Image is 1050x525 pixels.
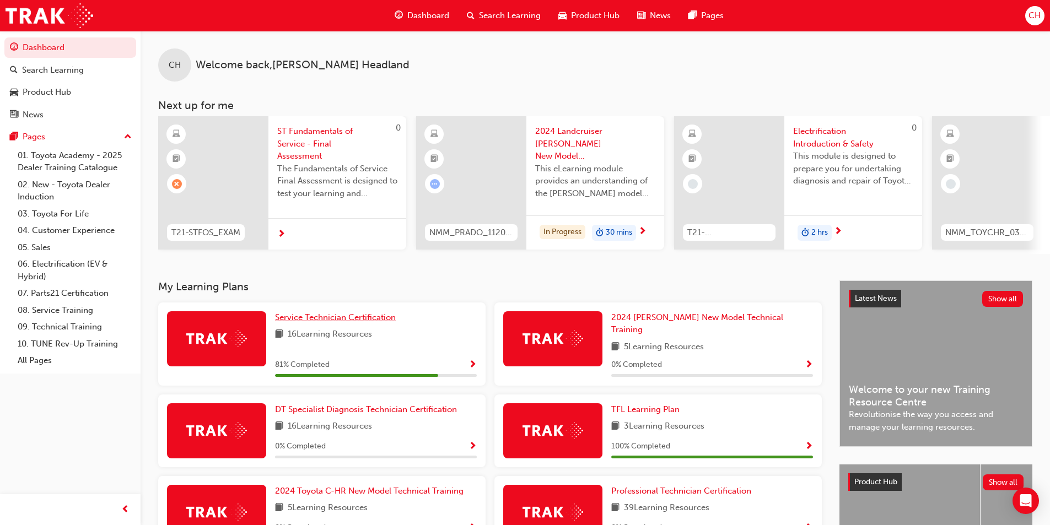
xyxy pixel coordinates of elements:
[469,358,477,372] button: Show Progress
[171,226,240,239] span: T21-STFOS_EXAM
[275,311,400,324] a: Service Technician Certification
[945,226,1029,239] span: NMM_TOYCHR_032024_MODULE_1
[23,109,44,121] div: News
[13,147,136,176] a: 01. Toyota Academy - 2025 Dealer Training Catalogue
[983,474,1024,490] button: Show all
[277,163,397,200] span: The Fundamentals of Service Final Assessment is designed to test your learning and understanding ...
[23,86,71,99] div: Product Hub
[701,9,724,22] span: Pages
[805,440,813,453] button: Show Progress
[6,3,93,28] img: Trak
[805,360,813,370] span: Show Progress
[275,485,468,497] a: 2024 Toyota C-HR New Model Technical Training
[805,358,813,372] button: Show Progress
[469,442,477,452] span: Show Progress
[277,230,286,240] span: next-icon
[173,152,180,166] span: booktick-icon
[22,64,84,77] div: Search Learning
[628,4,680,27] a: news-iconNews
[467,9,475,23] span: search-icon
[624,340,704,354] span: 5 Learning Resources
[429,226,513,239] span: NMM_PRADO_112024_MODULE_1
[10,88,18,98] span: car-icon
[523,330,583,347] img: Trak
[624,501,709,515] span: 39 Learning Resources
[386,4,458,27] a: guage-iconDashboard
[4,105,136,125] a: News
[13,176,136,205] a: 02. New - Toyota Dealer Induction
[688,127,696,142] span: learningResourceType_ELEARNING-icon
[277,125,397,163] span: ST Fundamentals of Service - Final Assessment
[793,150,913,187] span: This module is designed to prepare you for undertaking diagnosis and repair of Toyota & Lexus Ele...
[121,503,130,517] span: prev-icon
[10,132,18,142] span: pages-icon
[172,179,182,189] span: learningRecordVerb_FAIL-icon
[141,99,1050,112] h3: Next up for me
[688,179,698,189] span: learningRecordVerb_NONE-icon
[275,486,464,496] span: 2024 Toyota C-HR New Model Technical Training
[13,335,136,353] a: 10. TUNE Rev-Up Training
[611,486,751,496] span: Professional Technician Certification
[606,226,632,239] span: 30 mins
[982,291,1024,307] button: Show all
[196,59,410,72] span: Welcome back , [PERSON_NAME] Headland
[946,152,954,166] span: booktick-icon
[395,9,403,23] span: guage-icon
[4,60,136,80] a: Search Learning
[430,152,438,166] span: booktick-icon
[13,256,136,285] a: 06. Electrification (EV & Hybrid)
[637,9,645,23] span: news-icon
[855,294,897,303] span: Latest News
[1013,488,1039,514] div: Open Intercom Messenger
[611,485,756,497] a: Professional Technician Certification
[611,359,662,371] span: 0 % Completed
[13,285,136,302] a: 07. Parts21 Certification
[596,226,604,240] span: duration-icon
[416,116,664,250] a: NMM_PRADO_112024_MODULE_12024 Landcruiser [PERSON_NAME] New Model Mechanisms - Model Outline 1Thi...
[1029,9,1041,22] span: CH
[912,123,917,133] span: 0
[4,35,136,127] button: DashboardSearch LearningProduct HubNews
[275,420,283,434] span: book-icon
[10,66,18,75] span: search-icon
[275,403,461,416] a: DT Specialist Diagnosis Technician Certification
[946,127,954,142] span: learningResourceType_ELEARNING-icon
[535,125,655,163] span: 2024 Landcruiser [PERSON_NAME] New Model Mechanisms - Model Outline 1
[849,290,1023,307] a: Latest NewsShow all
[793,125,913,150] span: Electrification Introduction & Safety
[611,312,783,335] span: 2024 [PERSON_NAME] New Model Technical Training
[275,440,326,453] span: 0 % Completed
[10,43,18,53] span: guage-icon
[288,501,368,515] span: 5 Learning Resources
[13,239,136,256] a: 05. Sales
[849,408,1023,433] span: Revolutionise the way you access and manage your learning resources.
[13,352,136,369] a: All Pages
[173,127,180,142] span: learningResourceType_ELEARNING-icon
[688,9,697,23] span: pages-icon
[674,116,922,250] a: 0T21-FOD_HVIS_PREREQElectrification Introduction & SafetyThis module is designed to prepare you f...
[4,127,136,147] button: Pages
[611,440,670,453] span: 100 % Completed
[839,280,1032,447] a: Latest NewsShow allWelcome to your new Training Resource CentreRevolutionise the way you access a...
[275,312,396,322] span: Service Technician Certification
[801,226,809,240] span: duration-icon
[458,4,550,27] a: search-iconSearch Learning
[407,9,449,22] span: Dashboard
[275,404,457,414] span: DT Specialist Diagnosis Technician Certification
[811,226,828,239] span: 2 hrs
[650,9,671,22] span: News
[611,340,620,354] span: book-icon
[523,504,583,521] img: Trak
[158,116,406,250] a: 0T21-STFOS_EXAMST Fundamentals of Service - Final AssessmentThe Fundamentals of Service Final Ass...
[479,9,541,22] span: Search Learning
[13,205,136,223] a: 03. Toyota For Life
[611,420,620,434] span: book-icon
[4,82,136,102] a: Product Hub
[558,9,567,23] span: car-icon
[186,504,247,521] img: Trak
[680,4,733,27] a: pages-iconPages
[288,328,372,342] span: 16 Learning Resources
[571,9,620,22] span: Product Hub
[687,226,771,239] span: T21-FOD_HVIS_PREREQ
